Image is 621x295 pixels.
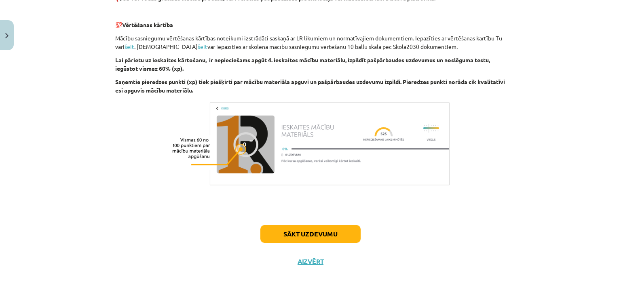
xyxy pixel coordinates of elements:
[198,43,207,50] a: šeit
[115,78,505,94] b: Saņemtie pieredzes punkti (xp) tiek piešķirti par mācību materiāla apguvi un pašpārbaudes uzdevum...
[5,33,8,38] img: icon-close-lesson-0947bae3869378f0d4975bcd49f059093ad1ed9edebbc8119c70593378902aed.svg
[115,56,490,72] b: Lai pārietu uz ieskaites kārtošanu, ir nepieciešams apgūt 4. ieskaites mācību materiālu, izpildīt...
[122,21,173,28] b: Vērtēšanas kārtība
[260,225,361,243] button: Sākt uzdevumu
[115,21,506,29] p: 💯
[125,43,134,50] a: šeit
[295,257,326,265] button: Aizvērt
[115,34,506,51] p: Mācību sasniegumu vērtēšanas kārtības noteikumi izstrādāti saskaņā ar LR likumiem un normatīvajie...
